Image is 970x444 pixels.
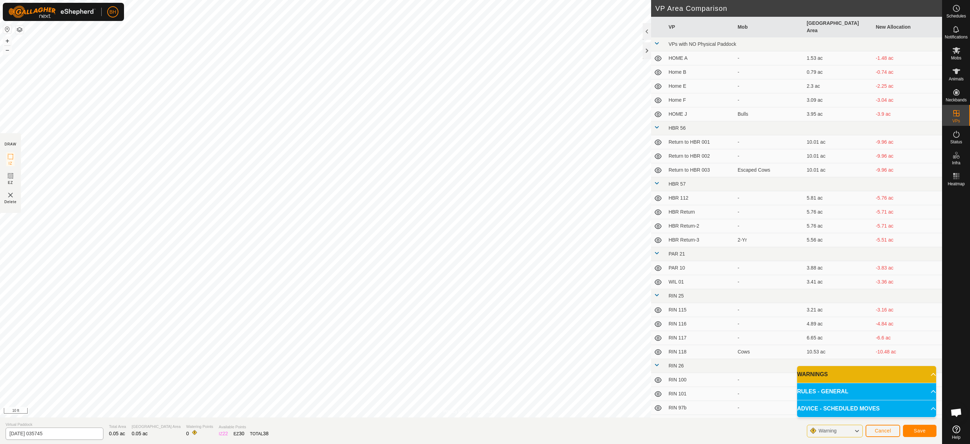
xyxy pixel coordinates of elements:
button: Map Layers [15,26,24,34]
div: - [738,138,801,146]
th: New Allocation [873,17,942,37]
td: -9.96 ac [873,163,942,177]
td: -3.9 ac [873,107,942,121]
td: 0.79 ac [804,65,873,79]
span: 0.05 ac [109,431,125,436]
a: Privacy Policy [443,408,469,415]
span: Animals [949,77,964,81]
span: Cancel [875,428,891,434]
span: RULES - GENERAL [797,387,848,396]
span: Status [950,140,962,144]
span: WARNINGS [797,370,828,379]
span: Heatmap [948,182,965,186]
div: - [738,83,801,90]
td: -3.16 ac [873,303,942,317]
div: - [738,306,801,314]
td: -1.48 ac [873,51,942,65]
span: RIN 25 [669,293,684,299]
div: - [738,334,801,342]
div: IZ [219,430,228,437]
td: 1.53 ac [804,51,873,65]
span: 22 [223,431,228,436]
button: Cancel [866,425,900,437]
td: HBR Return-2 [666,219,735,233]
td: 3.95 ac [804,107,873,121]
td: Home F [666,93,735,107]
img: VP [6,191,15,199]
p-accordion-header: RULES - GENERAL [797,383,936,400]
td: -9.96 ac [873,149,942,163]
th: VP [666,17,735,37]
span: Available Points [219,424,268,430]
span: Total Area [109,424,126,430]
td: 10.53 ac [804,345,873,359]
span: Virtual Paddock [6,422,103,428]
td: -2.25 ac [873,79,942,93]
td: -6.6 ac [873,331,942,345]
div: - [738,208,801,216]
span: Warning [818,428,837,434]
td: Return to HBR 003 [666,163,735,177]
td: 2.3 ac [804,79,873,93]
td: -5.76 ac [873,191,942,205]
td: -0.74 ac [873,65,942,79]
div: - [738,69,801,76]
td: -4.84 ac [873,317,942,331]
td: 5.76 ac [804,205,873,219]
button: Reset Map [3,25,12,34]
th: [GEOGRAPHIC_DATA] Area [804,17,873,37]
span: HBR 57 [669,181,686,187]
span: Save [914,428,926,434]
div: - [738,278,801,286]
td: 6.65 ac [804,331,873,345]
span: VPs with NO Physical Paddock [669,41,736,47]
div: EZ [234,430,245,437]
td: RIN 116 [666,317,735,331]
p-accordion-header: WARNINGS [797,366,936,383]
span: Help [952,435,961,439]
td: HBR 112 [666,191,735,205]
div: - [738,404,801,411]
span: [GEOGRAPHIC_DATA] Area [132,424,181,430]
td: RIN 117 [666,331,735,345]
div: - [738,96,801,104]
td: RIN 97b [666,401,735,415]
span: Schedules [946,14,966,18]
td: 5.81 ac [804,191,873,205]
td: RIN 101 [666,387,735,401]
span: 38 [263,431,269,436]
span: Mobs [951,56,961,60]
span: Delete [5,199,17,205]
td: RIN 115 [666,303,735,317]
div: - [738,390,801,398]
td: -5.51 ac [873,233,942,247]
td: -10.48 ac [873,345,942,359]
td: -3.04 ac [873,93,942,107]
span: PAR 21 [669,251,685,257]
div: - [738,55,801,62]
div: DRAW [5,142,16,147]
td: Home B [666,65,735,79]
span: ADVICE - SCHEDULED MOVES [797,404,880,413]
td: 3.21 ac [804,303,873,317]
button: + [3,37,12,45]
h2: VP Area Comparison [655,4,942,13]
td: 5.56 ac [804,233,873,247]
td: HOME A [666,51,735,65]
p-accordion-header: ADVICE - SCHEDULED MOVES [797,400,936,417]
a: Open chat [946,402,967,423]
div: - [738,376,801,384]
div: Cows [738,348,801,356]
a: Help [942,423,970,442]
td: 10.01 ac [804,135,873,149]
td: 5.76 ac [804,219,873,233]
td: 10.01 ac [804,149,873,163]
div: - [738,194,801,202]
span: Watering Points [186,424,213,430]
td: -5.71 ac [873,205,942,219]
td: HBR Return-3 [666,233,735,247]
div: Bulls [738,110,801,118]
span: Neckbands [946,98,967,102]
td: 3.09 ac [804,93,873,107]
td: HOME J [666,107,735,121]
